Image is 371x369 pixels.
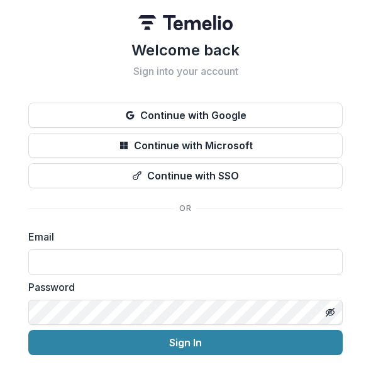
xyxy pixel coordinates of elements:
button: Continue with Google [28,103,343,128]
label: Password [28,280,335,295]
button: Toggle password visibility [320,302,340,322]
button: Sign In [28,330,343,355]
img: Temelio [138,15,233,30]
button: Continue with Microsoft [28,133,343,158]
label: Email [28,229,335,244]
h1: Welcome back [28,40,343,60]
h2: Sign into your account [28,65,343,77]
button: Continue with SSO [28,163,343,188]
